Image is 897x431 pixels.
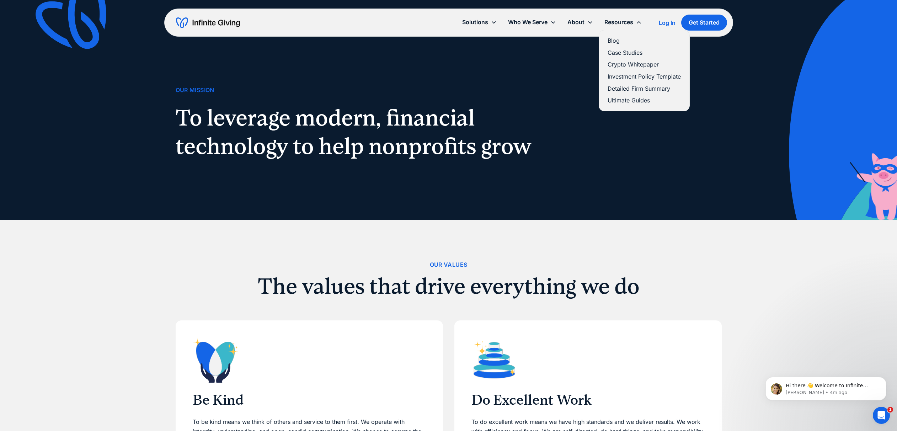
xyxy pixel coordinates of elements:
div: About [567,17,584,27]
a: Log In [659,18,676,27]
a: Blog [608,36,681,46]
a: Investment Policy Template [608,72,681,81]
h3: Be Kind [193,392,426,409]
a: home [176,17,240,28]
iframe: Intercom notifications message [755,362,897,412]
div: Who We Serve [508,17,548,27]
a: Get Started [681,15,727,31]
div: About [562,15,599,30]
a: Ultimate Guides [608,96,681,105]
h1: To leverage modern, financial technology to help nonprofits grow [176,103,540,160]
div: Who We Serve [502,15,562,30]
div: Resources [599,15,647,30]
div: Our Values [430,260,468,270]
h2: The values that drive everything we do [176,275,722,297]
div: Resources [604,17,633,27]
iframe: Intercom live chat [873,407,890,424]
a: Crypto Whitepaper [608,60,681,69]
span: 1 [887,407,893,413]
nav: Resources [599,30,690,111]
a: Case Studies [608,48,681,58]
h3: Do Excellent Work [471,392,705,409]
div: Solutions [456,15,502,30]
div: Our Mission [176,85,214,95]
a: Detailed Firm Summary [608,84,681,94]
div: Log In [659,20,676,26]
div: Solutions [462,17,488,27]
